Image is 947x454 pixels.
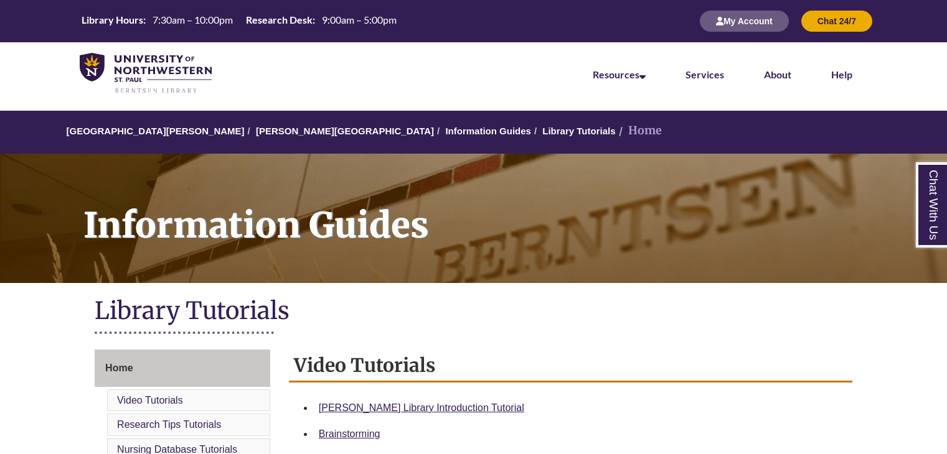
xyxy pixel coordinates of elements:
[77,13,402,29] table: Hours Today
[117,419,221,430] a: Research Tips Tutorials
[105,363,133,373] span: Home
[77,13,402,30] a: Hours Today
[831,68,852,80] a: Help
[289,350,852,382] h2: Video Tutorials
[593,68,646,80] a: Resources
[801,11,872,32] button: Chat 24/7
[801,16,872,26] a: Chat 24/7
[700,11,789,32] button: My Account
[686,68,724,80] a: Services
[95,295,852,328] h1: Library Tutorials
[70,154,947,267] h1: Information Guides
[256,126,434,136] a: [PERSON_NAME][GEOGRAPHIC_DATA]
[445,126,531,136] a: Information Guides
[616,122,662,140] li: Home
[95,350,270,387] a: Home
[319,402,524,413] a: [PERSON_NAME] Library Introduction Tutorial
[153,14,233,25] span: 7:30am – 10:00pm
[241,13,317,27] th: Research Desk:
[77,13,148,27] th: Library Hours:
[322,14,397,25] span: 9:00am – 5:00pm
[542,126,615,136] a: Library Tutorials
[764,68,791,80] a: About
[66,126,244,136] a: [GEOGRAPHIC_DATA][PERSON_NAME]
[117,395,183,405] a: Video Tutorials
[80,53,212,95] img: UNWSP Library Logo
[700,16,789,26] a: My Account
[319,429,380,439] a: Brainstorming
